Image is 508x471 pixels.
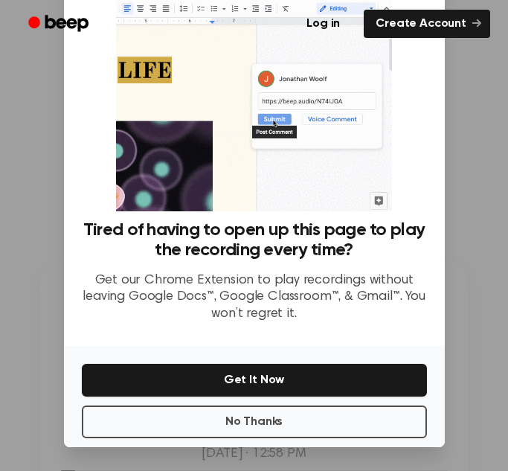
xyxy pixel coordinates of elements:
[82,220,427,260] h3: Tired of having to open up this page to play the recording every time?
[364,10,490,38] a: Create Account
[82,364,427,397] button: Get It Now
[82,406,427,438] button: No Thanks
[82,272,427,323] p: Get our Chrome Extension to play recordings without leaving Google Docs™, Google Classroom™, & Gm...
[18,10,102,39] a: Beep
[292,7,355,41] a: Log in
